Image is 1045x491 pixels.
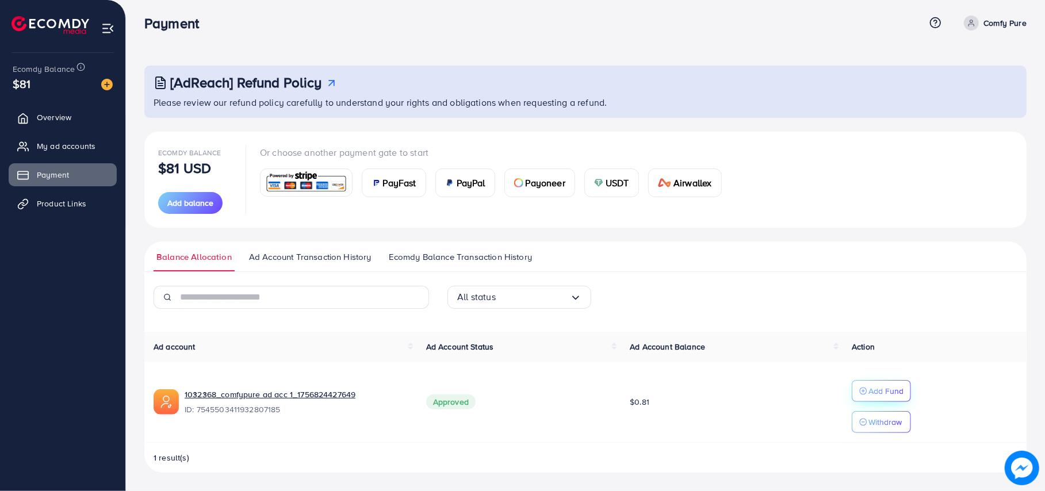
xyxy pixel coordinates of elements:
img: card [372,178,381,187]
span: 1 result(s) [154,452,189,463]
span: Ecomdy Balance [13,63,75,75]
a: Payment [9,163,117,186]
span: My ad accounts [37,140,95,152]
span: Product Links [37,198,86,209]
span: Ecomdy Balance [158,148,221,158]
a: My ad accounts [9,135,117,158]
a: 1032368_comfypure ad acc 1_1756824427649 [185,389,355,400]
span: Ad Account Transaction History [249,251,372,263]
a: cardPayoneer [504,168,575,197]
p: Withdraw [868,415,902,429]
img: card [514,178,523,187]
span: Ad Account Balance [630,341,705,352]
h3: Payment [144,15,208,32]
span: Overview [37,112,71,123]
a: cardPayFast [362,168,426,197]
a: cardPayPal [435,168,495,197]
span: ID: 7545503411932807185 [185,404,408,415]
img: card [594,178,603,187]
a: cardUSDT [584,168,639,197]
a: Product Links [9,192,117,215]
img: card [658,178,672,187]
span: All status [457,288,496,306]
button: Add Fund [852,380,911,402]
span: Payoneer [526,176,565,190]
img: logo [12,16,89,34]
button: Withdraw [852,411,911,433]
span: Ad account [154,341,196,352]
a: cardAirwallex [648,168,722,197]
p: $81 USD [158,161,211,175]
img: ic-ads-acc.e4c84228.svg [154,389,179,415]
span: PayPal [457,176,485,190]
span: Approved [426,394,476,409]
button: Add balance [158,192,223,214]
p: Comfy Pure [983,16,1027,30]
img: menu [101,22,114,35]
a: Comfy Pure [959,16,1027,30]
span: Add balance [167,197,213,209]
p: Or choose another payment gate to start [260,145,731,159]
img: image [101,79,113,90]
span: Ecomdy Balance Transaction History [389,251,532,263]
input: Search for option [496,288,570,306]
div: <span class='underline'>1032368_comfypure ad acc 1_1756824427649</span></br>7545503411932807185 [185,389,408,415]
img: card [264,170,349,195]
span: Payment [37,169,69,181]
a: card [260,168,353,197]
span: USDT [606,176,629,190]
p: Please review our refund policy carefully to understand your rights and obligations when requesti... [154,95,1020,109]
img: card [445,178,454,187]
h3: [AdReach] Refund Policy [170,74,322,91]
span: Ad Account Status [426,341,494,352]
span: PayFast [383,176,416,190]
a: Overview [9,106,117,129]
span: Balance Allocation [156,251,232,263]
div: Search for option [447,286,591,309]
span: Airwallex [673,176,711,190]
span: $81 [13,75,30,92]
p: Add Fund [868,384,904,398]
img: image [1005,451,1039,485]
span: Action [852,341,875,352]
span: $0.81 [630,396,649,408]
